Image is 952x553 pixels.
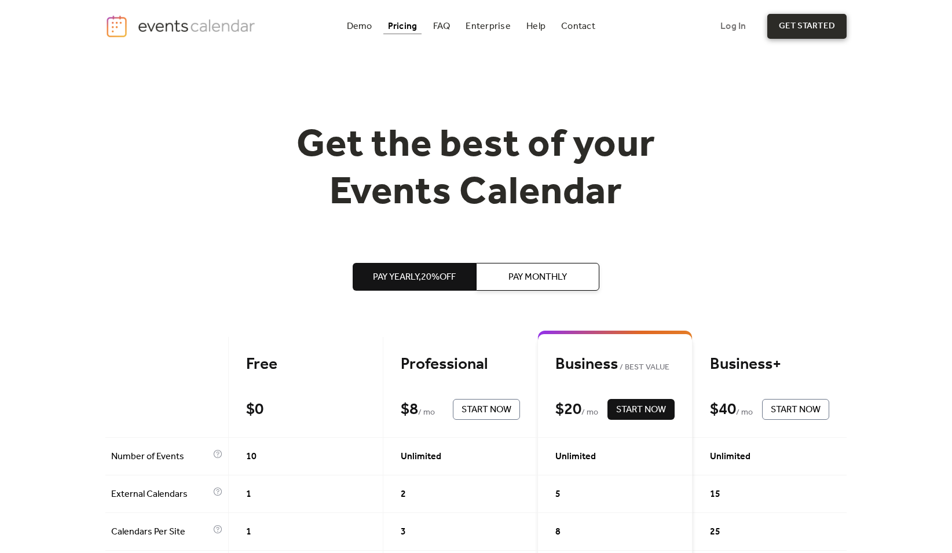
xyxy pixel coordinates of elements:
div: $ 8 [401,400,418,420]
button: Pay Monthly [476,263,599,291]
span: 25 [710,525,720,539]
div: $ 20 [555,400,581,420]
span: 1 [246,488,251,501]
span: 1 [246,525,251,539]
div: Free [246,354,365,375]
a: Log In [709,14,757,39]
a: Enterprise [461,19,515,34]
span: Start Now [616,403,666,417]
span: 5 [555,488,561,501]
span: External Calendars [111,488,210,501]
span: 15 [710,488,720,501]
a: get started [767,14,847,39]
div: Business [555,354,675,375]
span: Start Now [462,403,511,417]
span: Unlimited [401,450,441,464]
div: Help [526,23,545,30]
a: Help [522,19,550,34]
a: Pricing [383,19,422,34]
span: Pay Yearly, 20% off [373,270,456,284]
div: Enterprise [466,23,510,30]
a: home [105,14,258,38]
div: Professional [401,354,520,375]
div: $ 0 [246,400,263,420]
span: / mo [418,406,435,420]
span: Unlimited [555,450,596,464]
span: BEST VALUE [618,361,669,375]
div: Business+ [710,354,829,375]
span: 2 [401,488,406,501]
span: Calendars Per Site [111,525,210,539]
button: Start Now [762,399,829,420]
div: $ 40 [710,400,736,420]
div: Pricing [388,23,418,30]
span: / mo [736,406,753,420]
div: Contact [561,23,595,30]
span: 3 [401,525,406,539]
span: / mo [581,406,598,420]
span: 8 [555,525,561,539]
button: Pay Yearly,20%off [353,263,476,291]
span: 10 [246,450,257,464]
span: Number of Events [111,450,210,464]
div: FAQ [433,23,451,30]
h1: Get the best of your Events Calendar [254,122,698,217]
span: Pay Monthly [508,270,567,284]
a: Demo [342,19,377,34]
button: Start Now [453,399,520,420]
span: Unlimited [710,450,750,464]
a: FAQ [429,19,455,34]
a: Contact [556,19,600,34]
span: Start Now [771,403,821,417]
div: Demo [347,23,372,30]
button: Start Now [607,399,675,420]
